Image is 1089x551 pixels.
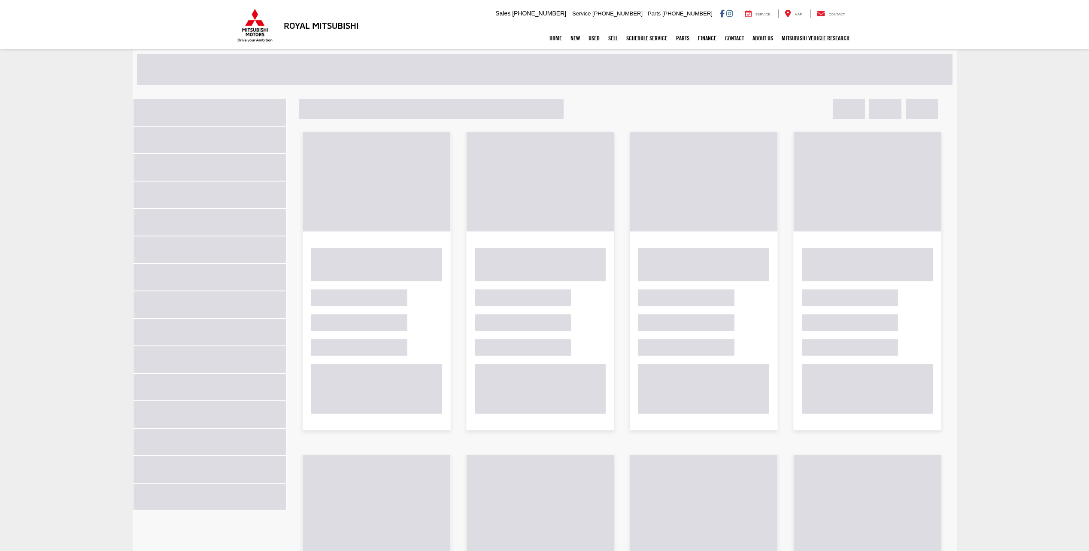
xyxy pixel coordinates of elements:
[810,9,852,18] a: Contact
[828,12,845,16] span: Contact
[748,27,777,49] a: About Us
[720,10,725,17] a: Facebook: Click to visit our Facebook page
[721,27,748,49] a: Contact
[648,10,661,17] span: Parts
[622,27,672,49] a: Schedule Service: Opens in a new tab
[584,27,604,49] a: Used
[545,27,566,49] a: Home
[755,12,770,16] span: Service
[572,10,591,17] span: Service
[672,27,694,49] a: Parts: Opens in a new tab
[694,27,721,49] a: Finance
[604,27,622,49] a: Sell
[778,9,808,18] a: Map
[795,12,802,16] span: Map
[662,10,713,17] span: [PHONE_NUMBER]
[592,10,643,17] span: [PHONE_NUMBER]
[777,27,854,49] a: Mitsubishi Vehicle Research
[726,10,733,17] a: Instagram: Click to visit our Instagram page
[236,9,274,42] img: Mitsubishi
[512,10,566,17] span: [PHONE_NUMBER]
[495,10,510,17] span: Sales
[739,9,777,18] a: Service
[566,27,584,49] a: New
[284,21,359,30] h3: Royal Mitsubishi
